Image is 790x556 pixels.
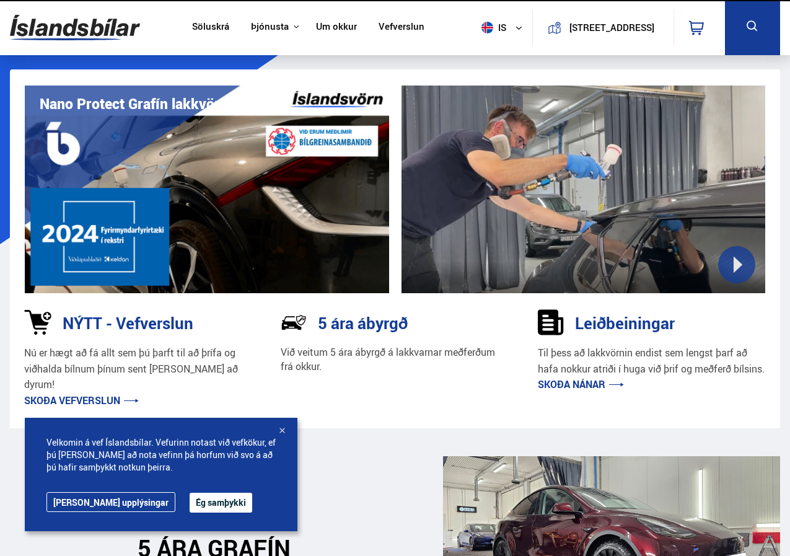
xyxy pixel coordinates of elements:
h3: 5 ára ábyrgð [318,314,408,332]
img: sDldwouBCQTERH5k.svg [538,309,564,335]
button: [STREET_ADDRESS] [566,22,657,33]
h1: Nano Protect Grafín lakkvörn [40,95,228,112]
p: Til þess að lakkvörnin endist sem lengst þarf að hafa nokkur atriði í huga við þrif og meðferð bí... [538,345,766,377]
a: Skoða vefverslun [24,394,139,407]
p: Nú er hægt að fá allt sem þú þarft til að þrífa og viðhalda bílnum þínum sent [PERSON_NAME] að dy... [24,345,252,393]
h3: Leiðbeiningar [575,314,675,332]
img: 1kVRZhkadjUD8HsE.svg [24,309,51,335]
button: Ég samþykki [190,493,252,513]
a: [PERSON_NAME] upplýsingar [46,492,175,512]
button: Þjónusta [251,21,289,33]
a: [STREET_ADDRESS] [540,10,666,45]
a: Söluskrá [192,21,229,34]
a: Skoða nánar [538,377,624,391]
p: Við veitum 5 ára ábyrgð á lakkvarnar meðferðum frá okkur. [281,345,509,374]
img: svg+xml;base64,PHN2ZyB4bWxucz0iaHR0cDovL3d3dy53My5vcmcvMjAwMC9zdmciIHdpZHRoPSI1MTIiIGhlaWdodD0iNT... [481,22,493,33]
span: Velkomin á vef Íslandsbílar. Vefurinn notast við vefkökur, ef þú [PERSON_NAME] að nota vefinn þá ... [46,436,276,474]
img: NP-R9RrMhXQFCiaa.svg [281,309,307,335]
button: is [476,9,532,46]
img: G0Ugv5HjCgRt.svg [10,7,140,48]
a: Um okkur [316,21,357,34]
h3: NÝTT - Vefverslun [63,314,193,332]
a: Vefverslun [379,21,424,34]
img: vI42ee_Copy_of_H.png [25,86,389,293]
span: is [476,22,507,33]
